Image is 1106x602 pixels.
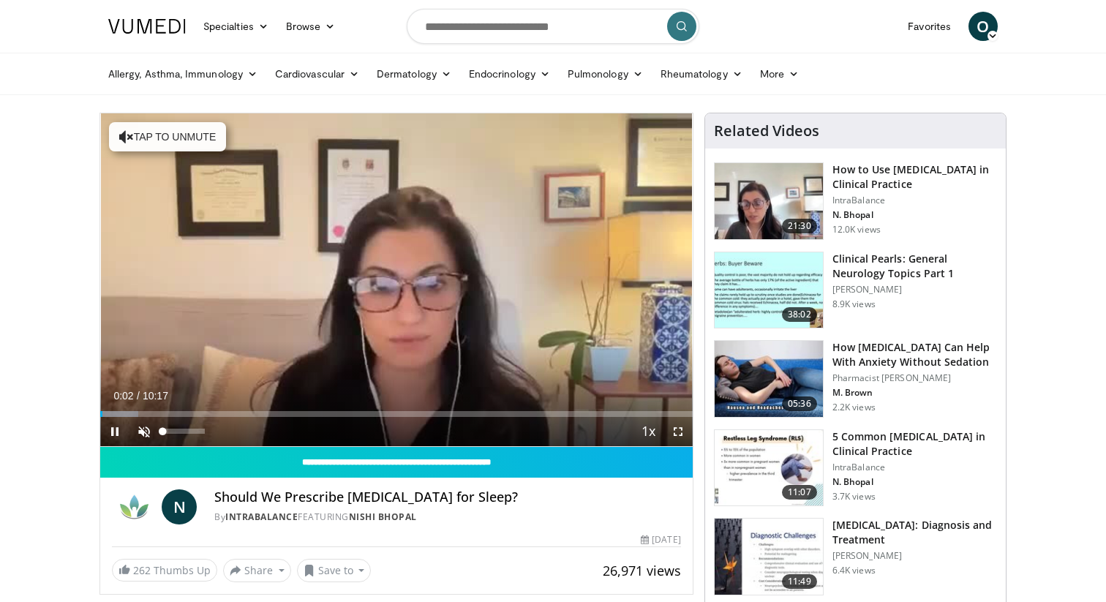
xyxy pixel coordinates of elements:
[782,574,817,589] span: 11:49
[832,372,997,384] p: Pharmacist [PERSON_NAME]
[652,59,751,89] a: Rheumatology
[832,252,997,281] h3: Clinical Pearls: General Neurology Topics Part 1
[782,219,817,233] span: 21:30
[214,489,681,505] h4: Should We Prescribe [MEDICAL_DATA] for Sleep?
[899,12,960,41] a: Favorites
[832,429,997,459] h3: 5 Common [MEDICAL_DATA] in Clinical Practice
[143,390,168,402] span: 10:17
[832,387,997,399] p: M. Brown
[133,563,151,577] span: 262
[714,122,819,140] h4: Related Videos
[223,559,291,582] button: Share
[751,59,808,89] a: More
[112,489,156,524] img: IntraBalance
[109,122,226,151] button: Tap to unmute
[137,390,140,402] span: /
[214,511,681,524] div: By FEATURING
[715,519,823,595] img: 6e0bc43b-d42b-409a-85fd-0f454729f2ca.150x105_q85_crop-smart_upscale.jpg
[195,12,277,41] a: Specialties
[782,307,817,322] span: 38:02
[968,12,998,41] a: O
[832,209,997,221] p: N. Bhopal
[99,59,266,89] a: Allergy, Asthma, Immunology
[715,252,823,328] img: 91ec4e47-6cc3-4d45-a77d-be3eb23d61cb.150x105_q85_crop-smart_upscale.jpg
[714,340,997,418] a: 05:36 How [MEDICAL_DATA] Can Help With Anxiety Without Sedation Pharmacist [PERSON_NAME] M. Brown...
[782,485,817,500] span: 11:07
[634,417,663,446] button: Playback Rate
[129,417,159,446] button: Unmute
[297,559,372,582] button: Save to
[225,511,298,523] a: IntraBalance
[832,491,876,503] p: 3.7K views
[559,59,652,89] a: Pulmonology
[108,19,186,34] img: VuMedi Logo
[113,390,133,402] span: 0:02
[460,59,559,89] a: Endocrinology
[349,511,417,523] a: Nishi Bhopal
[100,113,693,447] video-js: Video Player
[715,430,823,506] img: e41a58fc-c8b3-4e06-accc-3dd0b2ae14cc.150x105_q85_crop-smart_upscale.jpg
[162,429,204,434] div: Volume Level
[832,195,997,206] p: IntraBalance
[603,562,681,579] span: 26,971 views
[715,163,823,239] img: 662646f3-24dc-48fd-91cb-7f13467e765c.150x105_q85_crop-smart_upscale.jpg
[714,429,997,507] a: 11:07 5 Common [MEDICAL_DATA] in Clinical Practice IntraBalance N. Bhopal 3.7K views
[832,224,881,236] p: 12.0K views
[663,417,693,446] button: Fullscreen
[714,162,997,240] a: 21:30 How to Use [MEDICAL_DATA] in Clinical Practice IntraBalance N. Bhopal 12.0K views
[832,284,997,296] p: [PERSON_NAME]
[641,533,680,546] div: [DATE]
[714,252,997,329] a: 38:02 Clinical Pearls: General Neurology Topics Part 1 [PERSON_NAME] 8.9K views
[832,162,997,192] h3: How to Use [MEDICAL_DATA] in Clinical Practice
[100,417,129,446] button: Pause
[832,340,997,369] h3: How [MEDICAL_DATA] Can Help With Anxiety Without Sedation
[100,411,693,417] div: Progress Bar
[832,462,997,473] p: IntraBalance
[832,402,876,413] p: 2.2K views
[368,59,460,89] a: Dermatology
[714,518,997,595] a: 11:49 [MEDICAL_DATA]: Diagnosis and Treatment [PERSON_NAME] 6.4K views
[832,550,997,562] p: [PERSON_NAME]
[112,559,217,582] a: 262 Thumbs Up
[407,9,699,44] input: Search topics, interventions
[832,565,876,576] p: 6.4K views
[715,341,823,417] img: 7bfe4765-2bdb-4a7e-8d24-83e30517bd33.150x105_q85_crop-smart_upscale.jpg
[832,518,997,547] h3: [MEDICAL_DATA]: Diagnosis and Treatment
[266,59,368,89] a: Cardiovascular
[832,298,876,310] p: 8.9K views
[162,489,197,524] a: N
[277,12,345,41] a: Browse
[782,396,817,411] span: 05:36
[832,476,997,488] p: N. Bhopal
